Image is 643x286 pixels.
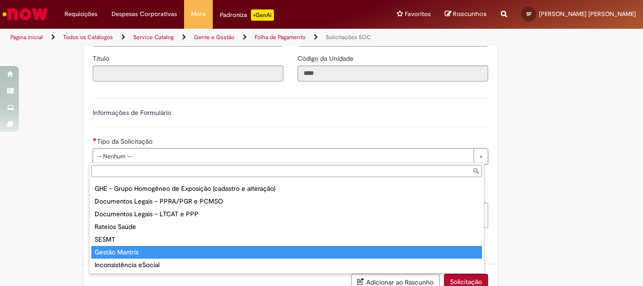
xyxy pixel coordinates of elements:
[91,233,482,246] div: SESMT
[89,179,484,273] ul: Tipo da Solicitação
[91,246,482,259] div: Gestão Mantris
[91,208,482,221] div: Documentos Legais – LTCAT e PPP
[91,182,482,195] div: GHE - Grupo Homogêneo de Exposição (cadastro e alteração)
[91,195,482,208] div: Documentos Legais – PPRA/PGR e PCMSO
[91,221,482,233] div: Rateios Saúde
[91,259,482,271] div: Inconsistência eSocial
